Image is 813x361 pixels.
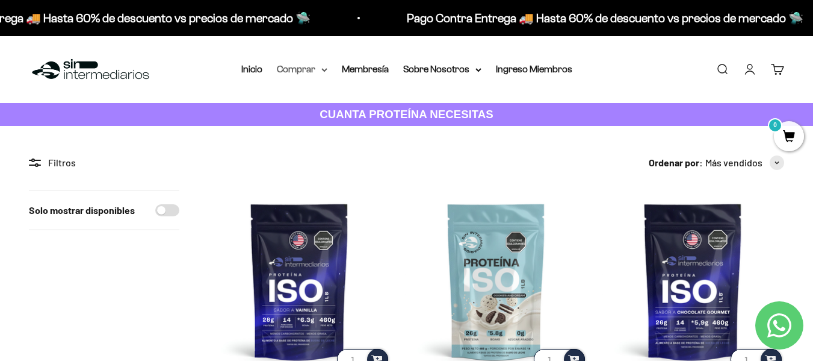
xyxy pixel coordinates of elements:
a: Ingreso Miembros [496,64,572,74]
label: Solo mostrar disponibles [29,202,135,218]
strong: CUANTA PROTEÍNA NECESITAS [320,108,493,121]
button: Más vendidos [705,155,784,171]
div: Filtros [29,155,179,171]
summary: Comprar [277,61,327,77]
span: Ordenar por: [649,155,703,171]
a: 0 [774,131,804,144]
summary: Sobre Nosotros [403,61,481,77]
a: Membresía [342,64,389,74]
a: Inicio [241,64,262,74]
span: Más vendidos [705,155,762,171]
mark: 0 [768,118,782,133]
p: Pago Contra Entrega 🚚 Hasta 60% de descuento vs precios de mercado 🛸 [401,8,798,28]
